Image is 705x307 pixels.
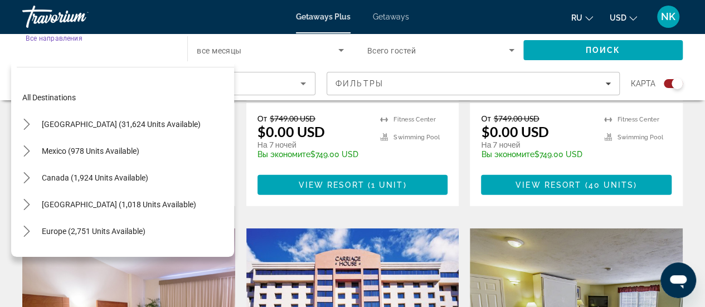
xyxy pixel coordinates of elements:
span: ru [571,13,582,22]
button: Toggle Caribbean & Atlantic Islands (1,018 units available) submenu [17,195,36,215]
button: Filters [327,72,620,95]
span: Fitness Center [618,116,659,123]
button: Toggle Mexico (978 units available) submenu [17,142,36,161]
a: Getaways [373,12,409,21]
span: USD [610,13,626,22]
button: Change language [571,9,593,26]
button: Change currency [610,9,637,26]
div: Destination options [11,61,234,257]
span: 40 units [588,181,634,189]
span: [GEOGRAPHIC_DATA] (1,018 units available) [42,200,196,209]
button: User Menu [654,5,683,28]
span: Canada (1,924 units available) [42,173,148,182]
span: [GEOGRAPHIC_DATA] (31,624 units available) [42,120,201,129]
span: Mexico (978 units available) [42,147,139,155]
span: карта [631,76,655,91]
span: От [481,114,490,123]
span: View Resort [298,181,364,189]
p: $0.00 USD [481,123,548,140]
button: Toggle Canada (1,924 units available) submenu [17,168,36,188]
span: Swimming Pool [618,134,663,141]
span: все месяцы [197,46,241,55]
a: Getaways Plus [296,12,351,21]
span: От [257,114,267,123]
button: Toggle Europe (2,751 units available) submenu [17,222,36,241]
p: На 7 ночей [481,140,593,150]
button: View Resort(40 units) [481,175,672,195]
p: $749.00 USD [481,150,593,159]
span: Всего гостей [367,46,416,55]
mat-select: Sort by [32,77,306,90]
span: $749.00 USD [270,114,315,123]
p: $749.00 USD [257,150,369,159]
span: Вы экономите [481,150,534,159]
button: Select destination: United States (31,624 units available) [36,114,206,134]
span: View Resort [516,181,581,189]
iframe: Кнопка запуска окна обмена сообщениями [660,262,696,298]
p: $0.00 USD [257,123,325,140]
span: $749.00 USD [494,114,539,123]
button: View Resort(1 unit) [257,175,448,195]
p: На 7 ночей [257,140,369,150]
span: NK [661,11,675,22]
input: Select destination [26,44,173,57]
span: ( ) [364,181,407,189]
span: Swimming Pool [393,134,439,141]
button: Search [523,40,683,60]
button: Toggle United States (31,624 units available) submenu [17,115,36,134]
button: Select destination: Australia (197 units available) [36,248,196,268]
span: All destinations [22,93,76,102]
button: Toggle Australia (197 units available) submenu [17,248,36,268]
span: Поиск [586,46,621,55]
span: Вы экономите [257,150,310,159]
span: Все направления [26,34,82,42]
span: Фильтры [336,79,383,88]
button: Select destination: Canada (1,924 units available) [36,168,154,188]
span: 1 unit [371,181,403,189]
span: ( ) [581,181,637,189]
span: Europe (2,751 units available) [42,227,145,236]
button: Select destination: Caribbean & Atlantic Islands (1,018 units available) [36,194,202,215]
button: Select destination: Mexico (978 units available) [36,141,145,161]
span: Fitness Center [393,116,435,123]
a: Travorium [22,2,134,31]
button: Select destination: All destinations [17,87,234,108]
button: Select destination: Europe (2,751 units available) [36,221,151,241]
